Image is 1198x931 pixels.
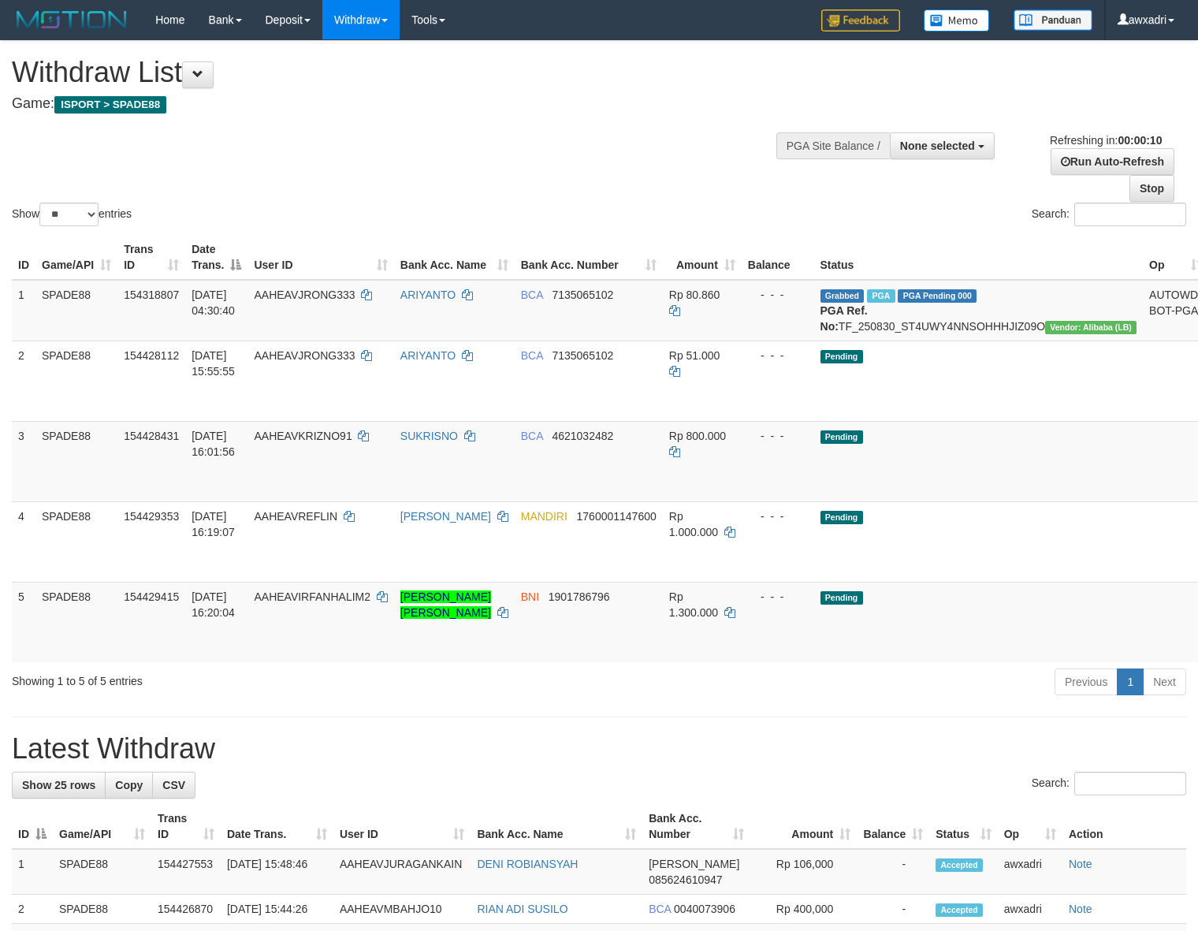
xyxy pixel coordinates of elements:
img: Button%20Memo.svg [924,9,990,32]
td: AAHEAVJURAGANKAIN [333,849,471,895]
td: 4 [12,501,35,582]
td: SPADE88 [35,280,117,341]
td: 154427553 [151,849,221,895]
span: Show 25 rows [22,779,95,791]
label: Show entries [12,203,132,226]
th: Bank Acc. Number: activate to sort column ascending [515,235,663,280]
img: MOTION_logo.png [12,8,132,32]
span: Marked by awxadri [867,289,895,303]
div: - - - [748,508,808,524]
b: PGA Ref. No: [820,304,868,333]
td: awxadri [998,895,1062,924]
div: Showing 1 to 5 of 5 entries [12,667,487,689]
span: AAHEAVJRONG333 [254,349,355,362]
button: None selected [890,132,995,159]
span: BNI [521,590,539,603]
a: 1 [1117,668,1144,695]
span: Grabbed [820,289,865,303]
span: [DATE] 16:01:56 [192,430,235,458]
span: [DATE] 16:20:04 [192,590,235,619]
td: SPADE88 [53,849,151,895]
td: TF_250830_ST4UWY4NNSOHHHJIZ09O [814,280,1144,341]
th: Bank Acc. Number: activate to sort column ascending [642,804,750,849]
span: [DATE] 04:30:40 [192,289,235,317]
img: Feedback.jpg [821,9,900,32]
span: AAHEAVJRONG333 [254,289,355,301]
td: 5 [12,582,35,662]
span: Rp 1.300.000 [669,590,718,619]
a: [PERSON_NAME] [PERSON_NAME] [400,590,491,619]
th: Action [1062,804,1186,849]
span: Copy 1901786796 to clipboard [549,590,610,603]
span: [DATE] 15:55:55 [192,349,235,378]
td: - [857,895,929,924]
th: Amount: activate to sort column ascending [750,804,857,849]
h4: Game: [12,96,783,112]
a: DENI ROBIANSYAH [477,858,578,870]
span: 154428112 [124,349,179,362]
td: 1 [12,280,35,341]
a: Show 25 rows [12,772,106,799]
td: SPADE88 [35,582,117,662]
span: [PERSON_NAME] [649,858,739,870]
td: [DATE] 15:44:26 [221,895,333,924]
span: Rp 51.000 [669,349,720,362]
span: AAHEAVIRFANHALIM2 [254,590,370,603]
span: 154428431 [124,430,179,442]
a: SUKRISNO [400,430,458,442]
span: [DATE] 16:19:07 [192,510,235,538]
th: Bank Acc. Name: activate to sort column ascending [394,235,515,280]
th: User ID: activate to sort column ascending [247,235,393,280]
td: 154426870 [151,895,221,924]
td: SPADE88 [53,895,151,924]
td: 2 [12,341,35,421]
th: Status [814,235,1144,280]
span: Accepted [936,858,983,872]
span: Copy [115,779,143,791]
th: Status: activate to sort column ascending [929,804,997,849]
span: BCA [521,430,543,442]
td: AAHEAVMBAHJO10 [333,895,471,924]
input: Search: [1074,203,1186,226]
span: CSV [162,779,185,791]
label: Search: [1032,772,1186,795]
span: 154429353 [124,510,179,523]
a: Stop [1129,175,1174,202]
div: - - - [748,589,808,605]
td: Rp 400,000 [750,895,857,924]
label: Search: [1032,203,1186,226]
span: Pending [820,511,863,524]
td: 3 [12,421,35,501]
div: - - - [748,428,808,444]
span: BCA [521,289,543,301]
div: - - - [748,287,808,303]
a: CSV [152,772,195,799]
td: SPADE88 [35,501,117,582]
div: - - - [748,348,808,363]
td: 2 [12,895,53,924]
span: AAHEAVREFLIN [254,510,337,523]
th: Balance [742,235,814,280]
th: Date Trans.: activate to sort column ascending [221,804,333,849]
td: awxadri [998,849,1062,895]
input: Search: [1074,772,1186,795]
span: BCA [521,349,543,362]
span: Copy 1760001147600 to clipboard [577,510,657,523]
th: ID: activate to sort column descending [12,804,53,849]
a: Run Auto-Refresh [1051,148,1174,175]
h1: Latest Withdraw [12,733,1186,765]
th: Trans ID: activate to sort column ascending [151,804,221,849]
td: 1 [12,849,53,895]
h1: Withdraw List [12,57,783,88]
th: Bank Acc. Name: activate to sort column ascending [471,804,642,849]
a: Next [1143,668,1186,695]
a: Note [1069,903,1092,915]
span: Copy 0040073906 to clipboard [674,903,735,915]
select: Showentries [39,203,99,226]
a: ARIYANTO [400,349,456,362]
a: Previous [1055,668,1118,695]
td: SPADE88 [35,421,117,501]
span: Copy 7135065102 to clipboard [552,349,613,362]
td: [DATE] 15:48:46 [221,849,333,895]
span: Copy 7135065102 to clipboard [552,289,613,301]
